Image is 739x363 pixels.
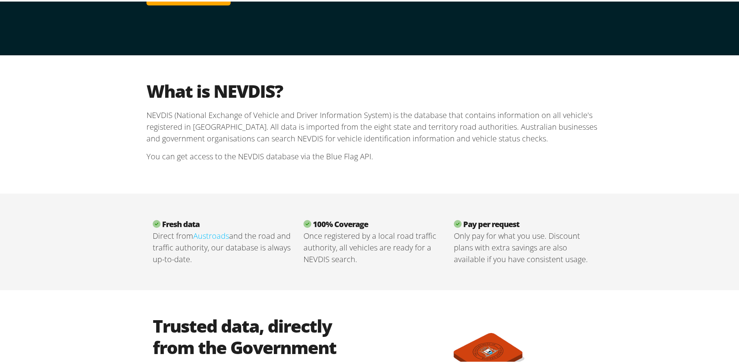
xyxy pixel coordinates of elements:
[146,143,598,167] p: You can get access to the NEVDIS database via the Blue Flag API.
[303,229,442,264] p: Once registered by a local road traffic authority, all vehicles are ready for a NEVDIS search.
[146,79,598,100] h2: What is NEVDIS?
[153,229,291,264] p: Direct from and the road and traffic authority, our database is always up-to-date.
[193,229,229,240] a: Austroads
[153,217,291,229] h3: Fresh data
[146,108,598,143] p: NEVDIS (National Exchange of Vehicle and Driver Information System) is the database that contains...
[303,217,442,229] h3: 100% Coverage
[454,229,592,264] p: Only pay for what you use. Discount plans with extra savings are also available if you have consi...
[153,314,366,356] h2: Trusted data, directly from the Government
[454,217,592,229] h3: Pay per request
